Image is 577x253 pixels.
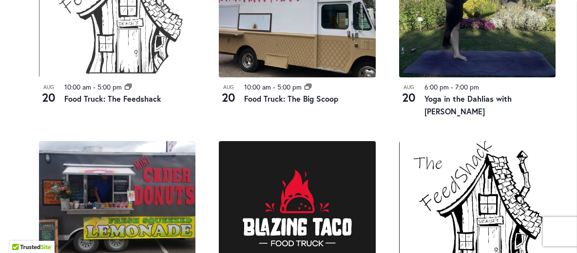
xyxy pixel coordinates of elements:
span: - [273,82,275,91]
time: 10:00 am [244,82,271,91]
iframe: Launch Accessibility Center [7,218,35,246]
span: 20 [39,89,58,106]
a: Food Truck: The Feedshack [64,93,161,104]
span: Aug [219,83,238,91]
span: - [451,82,453,91]
time: 10:00 am [64,82,91,91]
span: 20 [219,89,238,106]
span: Aug [39,83,58,91]
time: 5:00 pm [97,82,122,91]
span: 20 [399,89,419,106]
time: 7:00 pm [455,82,479,91]
time: 5:00 pm [277,82,302,91]
span: - [93,82,96,91]
a: Yoga in the Dahlias with [PERSON_NAME] [424,93,512,116]
span: Aug [399,83,419,91]
a: Food Truck: The Big Scoop [244,93,338,104]
time: 6:00 pm [424,82,449,91]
